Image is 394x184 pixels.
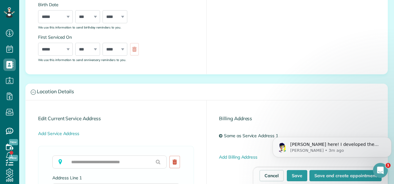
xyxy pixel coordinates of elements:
[222,130,283,142] a: Same as Service Address 1
[270,124,394,167] iframe: Intercom notifications message
[52,175,180,181] label: Address Line 1
[38,116,194,121] h4: Edit Current Service Address
[9,139,18,145] span: New
[38,34,142,40] label: First Serviced On
[373,163,388,178] iframe: Intercom live chat
[38,58,126,62] sub: We use this information to send anniversary reminders to you.
[260,170,284,181] a: Cancel
[219,154,257,160] a: Add Billing Address
[309,170,382,181] button: Save and create appointment
[386,163,391,168] span: 1
[38,131,79,136] a: Add Service Address
[38,2,142,8] label: Birth Date
[287,170,307,181] button: Save
[38,25,121,29] sub: We use this information to send birthday reminders to you.
[219,116,375,121] h4: Billing Address
[26,84,387,100] a: Location Details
